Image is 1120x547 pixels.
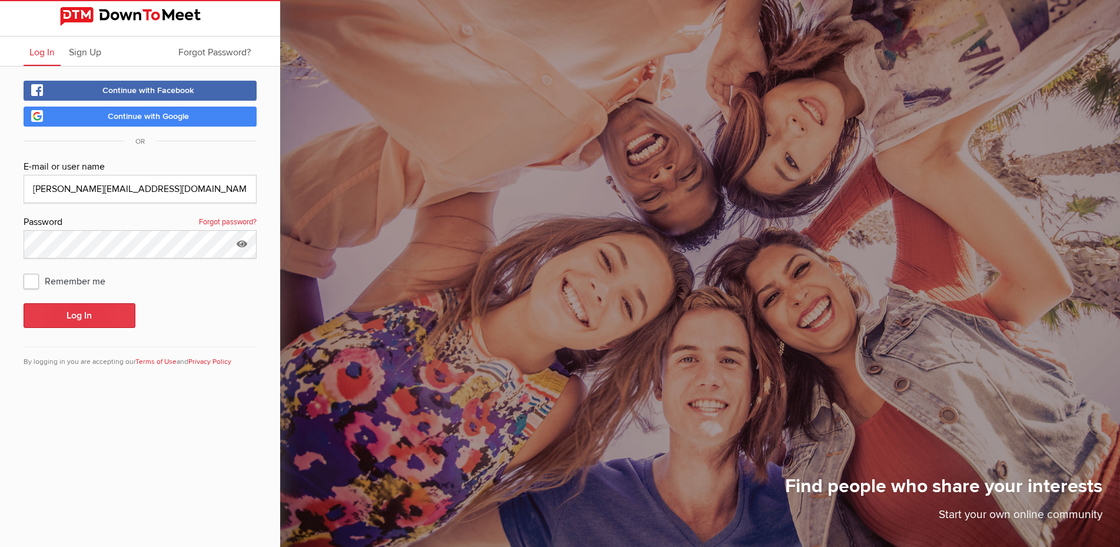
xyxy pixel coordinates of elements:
[24,160,257,175] div: E-mail or user name
[24,347,257,367] div: By logging in you are accepting our and
[24,303,135,328] button: Log In
[188,357,231,366] a: Privacy Policy
[24,81,257,101] a: Continue with Facebook
[60,7,220,26] img: DownToMeet
[24,37,61,66] a: Log In
[199,215,257,230] a: Forgot password?
[69,47,101,58] span: Sign Up
[135,357,177,366] a: Terms of Use
[785,506,1102,529] p: Start your own online community
[24,175,257,203] input: Email@address.com
[178,47,251,58] span: Forgot Password?
[24,270,117,291] span: Remember me
[29,47,55,58] span: Log In
[172,37,257,66] a: Forgot Password?
[24,107,257,127] a: Continue with Google
[102,85,194,95] span: Continue with Facebook
[785,475,1102,506] h1: Find people who share your interests
[124,137,157,146] span: OR
[108,111,189,121] span: Continue with Google
[63,37,107,66] a: Sign Up
[24,215,257,230] div: Password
